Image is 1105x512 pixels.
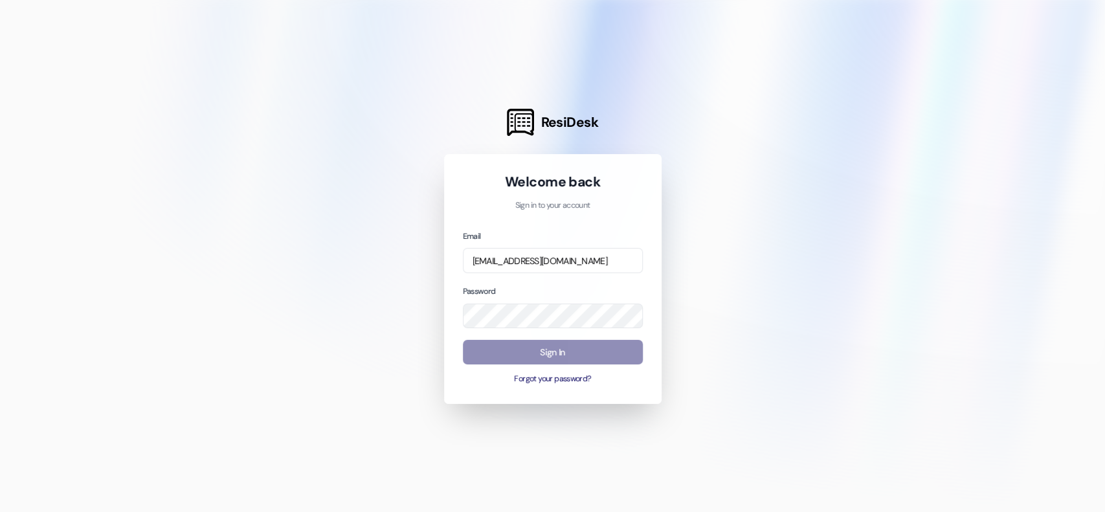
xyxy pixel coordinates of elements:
p: Sign in to your account [463,200,643,212]
label: Email [463,231,481,241]
input: name@example.com [463,248,643,273]
img: ResiDesk Logo [507,109,534,136]
label: Password [463,286,496,296]
span: ResiDesk [541,113,598,131]
button: Sign In [463,340,643,365]
h1: Welcome back [463,173,643,191]
button: Forgot your password? [463,373,643,385]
